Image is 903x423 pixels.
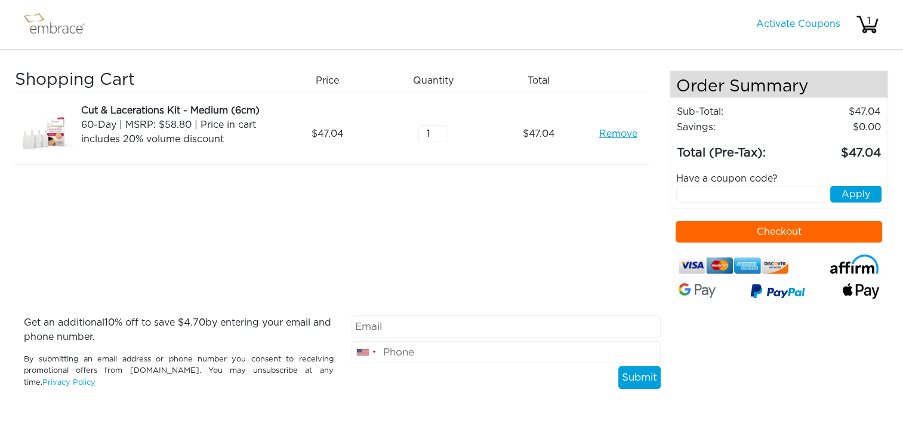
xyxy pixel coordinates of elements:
img: logo.png [21,10,98,39]
a: 1 [855,19,879,29]
button: Checkout [676,221,882,243]
span: 47.04 [312,127,344,141]
td: Sub-Total: [676,104,789,119]
a: Activate Coupons [756,19,840,29]
td: 0.00 [789,119,882,135]
div: Total [491,70,596,91]
td: 47.04 [789,135,882,163]
p: Get an additional % off to save $ by entering your email and phone number. [24,315,334,344]
p: By submitting an email address or phone number you consent to receiving promotional offers from [... [24,354,334,388]
div: 60-Day | MSRP: $58.80 | Price in cart includes 20% volume discount [81,118,270,146]
span: Quantity [413,73,454,88]
img: affirm-logo.svg [830,255,879,274]
input: Phone [352,341,661,364]
h3: Shopping Cart [15,70,270,91]
div: Price [279,70,385,91]
a: Remove [599,127,637,141]
div: 1 [857,14,881,28]
td: 47.04 [789,104,882,119]
img: fullApplePay.png [843,283,879,298]
span: 47.04 [523,127,555,141]
img: credit-cards.png [679,255,788,277]
input: Email [352,315,661,338]
button: Submit [618,366,661,389]
div: Have a coupon code? [667,171,890,186]
td: Total (Pre-Tax): [676,135,789,163]
img: cart [855,13,879,36]
div: Cut & Lacerations Kit - Medium (6cm) [81,103,270,118]
img: paypal-v3.png [750,281,805,304]
button: Apply [830,186,882,203]
span: 10 [104,318,115,327]
td: Savings : [676,119,789,135]
img: Google-Pay-Logo.svg [679,283,715,298]
h4: Order Summary [670,71,887,98]
img: 26525890-8dcd-11e7-bd72-02e45ca4b85b.jpeg [15,103,75,164]
a: Privacy Policy [42,379,95,387]
div: United States: +1 [352,342,380,363]
span: 4.70 [184,318,205,327]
